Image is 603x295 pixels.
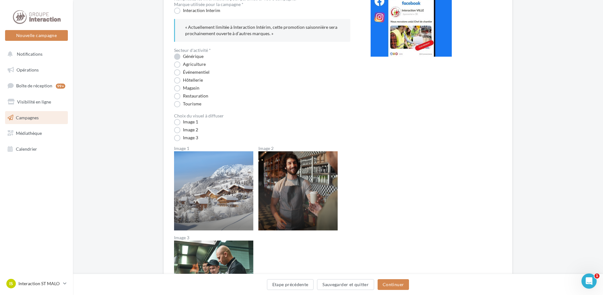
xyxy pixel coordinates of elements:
button: Nouvelle campagne [5,30,68,41]
label: Générique [174,53,204,60]
p: « Actuellement limitée à Interaction Intérim, cette promotion saisonnière sera prochainement ouve... [185,24,340,37]
button: Continuer [378,279,409,290]
a: IS Interaction ST MALO [5,278,68,290]
label: Secteur d'activité * [174,48,211,53]
p: Interaction ST MALO [18,280,61,287]
span: 1 [594,273,600,279]
label: Image 1 [174,146,253,151]
span: Visibilité en ligne [17,99,51,104]
a: Campagnes [4,111,69,124]
label: Événementiel [174,69,210,76]
button: Notifications [4,47,67,61]
img: Image 2 [258,151,338,230]
a: Calendrier [4,142,69,156]
span: Calendrier [16,146,37,152]
label: Image 1 [174,119,198,125]
a: Opérations [4,63,69,77]
span: Notifications [17,51,42,57]
label: Hôtellerie [174,77,203,84]
button: Sauvegarder et quitter [317,279,374,290]
label: Image 2 [174,127,198,133]
a: Boîte de réception99+ [4,79,69,92]
label: Choix du visuel à diffuser [174,114,224,118]
label: Image 3 [174,235,253,240]
a: Visibilité en ligne [4,95,69,109]
label: Tourisme [174,101,201,107]
iframe: Intercom live chat [581,273,597,289]
span: Médiathèque [16,130,42,136]
button: Etape précédente [267,279,314,290]
span: Campagnes [16,115,39,120]
a: Médiathèque [4,127,69,140]
label: Interaction Interim [174,8,220,14]
span: Opérations [16,67,39,72]
span: Boîte de réception [16,83,52,88]
label: Image 2 [258,146,338,151]
label: Image 3 [174,135,198,141]
label: Agriculture [174,61,206,68]
span: IS [9,280,13,287]
label: Marque utilisée pour la campagne * [174,2,243,7]
label: Magasin [174,85,199,91]
label: Restauration [174,93,208,99]
img: Image 1 [174,151,253,230]
div: 99+ [56,84,65,89]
